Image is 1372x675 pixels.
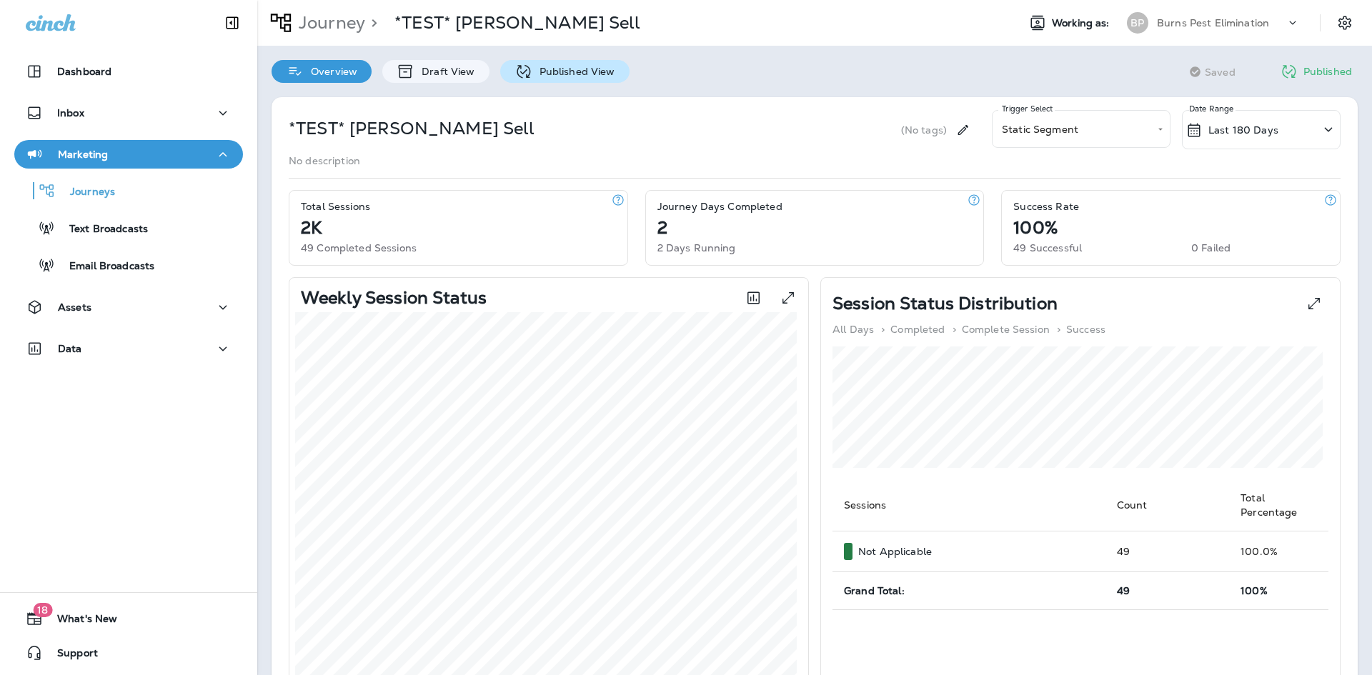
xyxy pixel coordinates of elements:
[962,324,1050,335] p: Complete Session
[293,12,365,34] p: Journey
[901,124,947,136] p: (No tags)
[1332,10,1358,36] button: Settings
[14,604,243,633] button: 18What's New
[56,186,115,199] p: Journeys
[992,110,1170,148] div: Static Segment
[1013,222,1058,234] p: 100%
[58,149,108,160] p: Marketing
[1241,584,1268,597] span: 100%
[365,12,377,34] p: >
[55,223,148,236] p: Text Broadcasts
[1013,201,1079,212] p: Success Rate
[14,57,243,86] button: Dashboard
[1105,531,1230,572] td: 49
[43,647,98,664] span: Support
[774,284,802,312] button: View graph expanded to full screen
[950,110,976,149] div: Edit
[657,222,667,234] p: 2
[14,334,243,363] button: Data
[55,260,154,274] p: Email Broadcasts
[304,66,357,77] p: Overview
[1208,124,1278,136] p: Last 180 Days
[1105,479,1230,531] th: Count
[394,12,641,34] div: *TEST* Kynan Cross Sell
[14,176,243,206] button: Journeys
[289,117,535,140] p: *TEST* Kynan Cross Sell
[1002,104,1053,114] label: Trigger Select
[832,479,1105,531] th: Sessions
[289,155,360,166] p: No description
[57,107,84,119] p: Inbox
[657,201,782,212] p: Journey Days Completed
[890,324,945,335] p: Completed
[33,603,52,617] span: 18
[14,99,243,127] button: Inbox
[301,292,487,304] p: Weekly Session Status
[881,324,885,335] p: >
[394,12,641,34] p: *TEST* [PERSON_NAME] Sell
[14,293,243,321] button: Assets
[43,613,117,630] span: What's New
[844,584,905,597] span: Grand Total:
[301,242,417,254] p: 49 Completed Sessions
[832,298,1058,309] p: Session Status Distribution
[1189,103,1236,114] p: Date Range
[1229,479,1328,531] th: Total Percentage
[57,66,111,77] p: Dashboard
[301,222,322,234] p: 2K
[858,546,932,557] p: Not Applicable
[1303,66,1352,77] p: Published
[1117,584,1130,597] span: 49
[1052,17,1113,29] span: Working as:
[58,343,82,354] p: Data
[532,66,615,77] p: Published View
[58,301,91,313] p: Assets
[1066,324,1105,335] p: Success
[739,284,768,312] button: Toggle between session count and session percentage
[414,66,474,77] p: Draft View
[1057,324,1060,335] p: >
[1229,531,1328,572] td: 100.0 %
[1300,289,1328,318] button: View Pie expanded to full screen
[1191,242,1231,254] p: 0 Failed
[14,250,243,280] button: Email Broadcasts
[1157,17,1269,29] p: Burns Pest Elimination
[657,242,736,254] p: 2 Days Running
[14,639,243,667] button: Support
[301,201,370,212] p: Total Sessions
[14,140,243,169] button: Marketing
[1205,66,1236,78] span: Saved
[212,9,252,37] button: Collapse Sidebar
[953,324,956,335] p: >
[832,324,874,335] p: All Days
[14,213,243,243] button: Text Broadcasts
[1127,12,1148,34] div: BP
[1013,242,1082,254] p: 49 Successful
